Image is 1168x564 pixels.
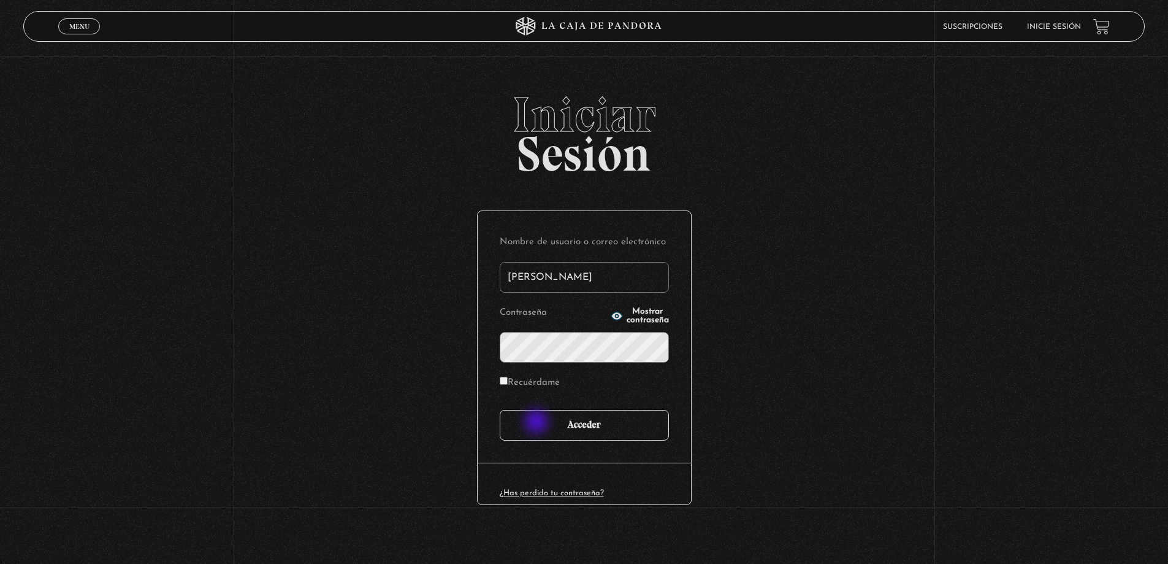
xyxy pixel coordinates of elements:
[500,233,669,252] label: Nombre de usuario o correo electrónico
[23,90,1145,139] span: Iniciar
[500,489,604,497] a: ¿Has perdido tu contraseña?
[23,90,1145,169] h2: Sesión
[1027,23,1081,31] a: Inicie sesión
[943,23,1002,31] a: Suscripciones
[627,307,669,325] span: Mostrar contraseña
[69,23,90,30] span: Menu
[500,304,607,323] label: Contraseña
[611,307,669,325] button: Mostrar contraseña
[1093,18,1110,35] a: View your shopping cart
[500,410,669,441] input: Acceder
[65,33,94,42] span: Cerrar
[500,377,508,385] input: Recuérdame
[500,374,560,393] label: Recuérdame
